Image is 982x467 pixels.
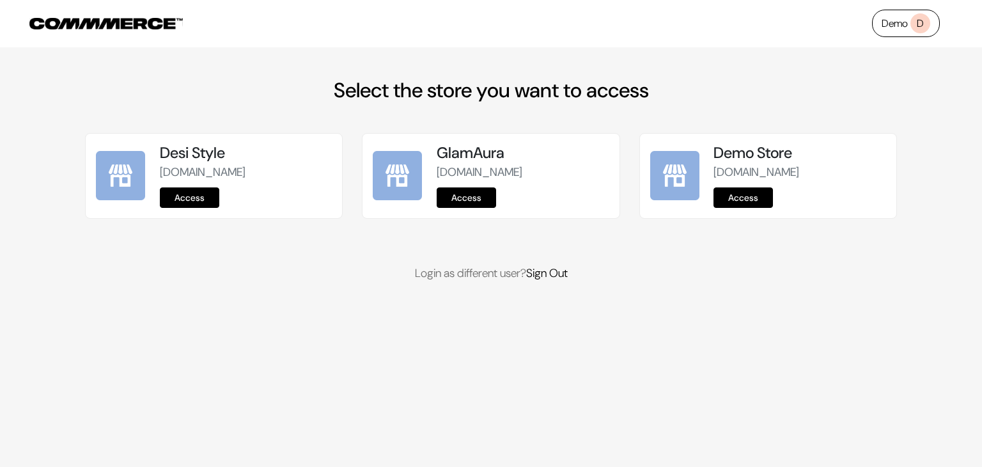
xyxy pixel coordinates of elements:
img: Desi Style [96,151,145,200]
img: GlamAura [373,151,422,200]
img: Demo Store [650,151,699,200]
a: Access [437,187,496,208]
p: Login as different user? [85,265,897,282]
a: DemoD [872,10,940,37]
a: Access [160,187,219,208]
h5: Demo Store [713,144,885,162]
h5: GlamAura [437,144,609,162]
p: [DOMAIN_NAME] [160,164,332,181]
h2: Select the store you want to access [85,78,897,102]
p: [DOMAIN_NAME] [713,164,885,181]
img: COMMMERCE [29,18,183,29]
a: Sign Out [526,265,568,281]
a: Access [713,187,773,208]
p: [DOMAIN_NAME] [437,164,609,181]
span: D [910,13,930,33]
h5: Desi Style [160,144,332,162]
